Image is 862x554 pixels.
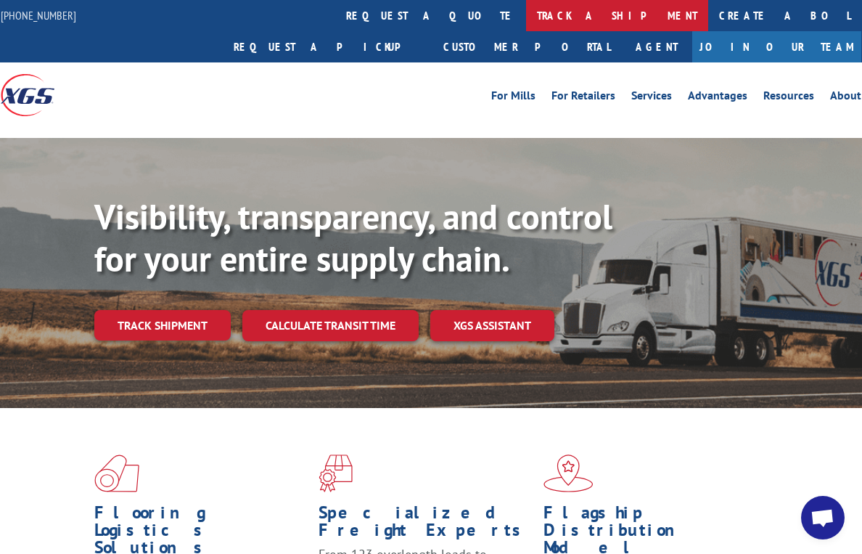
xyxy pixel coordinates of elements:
[242,310,419,341] a: Calculate transit time
[319,504,532,546] h1: Specialized Freight Experts
[543,455,594,492] img: xgs-icon-flagship-distribution-model-red
[319,455,353,492] img: xgs-icon-focused-on-flooring-red
[621,31,692,62] a: Agent
[94,455,139,492] img: xgs-icon-total-supply-chain-intelligence-red
[830,90,861,106] a: About
[688,90,747,106] a: Advantages
[430,310,554,341] a: XGS ASSISTANT
[94,310,231,341] a: Track shipment
[801,496,845,539] a: Open chat
[1,8,76,23] a: [PHONE_NUMBER]
[763,90,814,106] a: Resources
[432,31,621,62] a: Customer Portal
[692,31,861,62] a: Join Our Team
[94,194,612,281] b: Visibility, transparency, and control for your entire supply chain.
[491,90,535,106] a: For Mills
[551,90,615,106] a: For Retailers
[631,90,672,106] a: Services
[223,31,432,62] a: Request a pickup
